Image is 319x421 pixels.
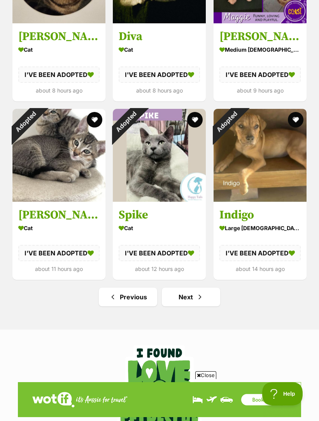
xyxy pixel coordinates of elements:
[113,196,206,203] a: Adopted
[18,44,100,55] div: Cat
[12,202,105,280] a: [PERSON_NAME] Cat I'VE BEEN ADOPTED about 11 hours ago favourite
[288,112,303,128] button: favourite
[99,288,157,306] a: Previous page
[113,202,206,280] a: Spike Cat I'VE BEEN ADOPTED about 12 hours ago favourite
[195,371,216,379] span: Close
[262,382,303,405] iframe: Help Scout Beacon - Open
[18,222,100,234] div: Cat
[12,288,307,306] nav: Pagination
[119,245,200,261] div: I'VE BEEN ADOPTED
[18,264,100,274] div: about 11 hours ago
[18,66,100,83] div: I'VE BEEN ADOPTED
[2,99,49,145] div: Adopted
[18,245,100,261] div: I'VE BEEN ADOPTED
[119,208,200,222] h3: Spike
[203,99,250,145] div: Adopted
[119,264,200,274] div: about 12 hours ago
[119,29,200,44] h3: Diva
[219,222,301,234] div: large [DEMOGRAPHIC_DATA] Dog
[12,196,105,203] a: Adopted
[18,382,301,417] iframe: Advertisement
[188,112,203,128] button: favourite
[12,23,105,101] a: [PERSON_NAME] Cat I'VE BEEN ADOPTED about 8 hours ago favourite
[219,245,301,261] div: I'VE BEEN ADOPTED
[119,222,200,234] div: Cat
[18,29,100,44] h3: [PERSON_NAME]
[214,196,307,203] a: Adopted
[119,66,200,83] div: I'VE BEEN ADOPTED
[219,44,301,55] div: medium [DEMOGRAPHIC_DATA] Dog
[214,202,307,280] a: Indigo large [DEMOGRAPHIC_DATA] Dog I'VE BEEN ADOPTED about 14 hours ago favourite
[113,23,206,101] a: Diva Cat I'VE BEEN ADOPTED about 8 hours ago favourite
[219,29,301,44] h3: [PERSON_NAME]
[219,85,301,96] div: about 9 hours ago
[87,112,102,128] button: favourite
[12,109,105,202] img: Akira
[219,264,301,274] div: about 14 hours ago
[219,208,301,222] h3: Indigo
[214,23,307,101] a: [PERSON_NAME] medium [DEMOGRAPHIC_DATA] Dog I'VE BEEN ADOPTED about 9 hours ago favourite
[119,85,200,96] div: about 8 hours ago
[119,44,200,55] div: Cat
[18,85,100,96] div: about 8 hours ago
[18,208,100,222] h3: [PERSON_NAME]
[113,109,206,202] img: Spike
[162,288,220,306] a: Next page
[219,66,301,83] div: I'VE BEEN ADOPTED
[214,109,307,202] img: Indigo
[103,99,149,145] div: Adopted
